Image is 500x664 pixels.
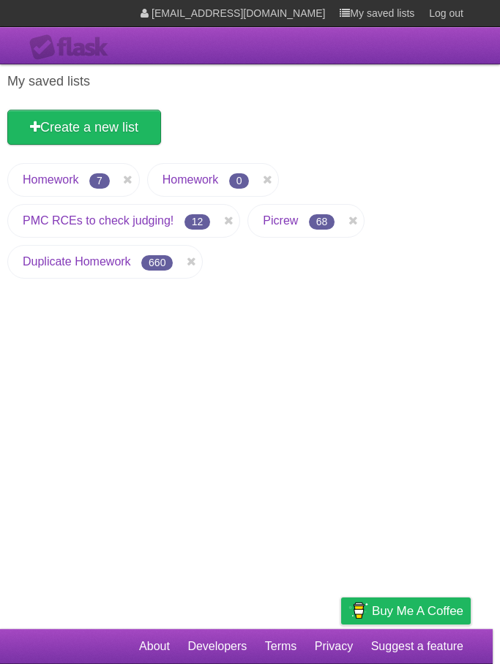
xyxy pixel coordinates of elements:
a: Buy me a coffee [341,597,471,625]
a: Privacy [315,633,353,660]
span: 12 [184,214,211,230]
span: Buy me a coffee [372,598,463,624]
a: Suggest a feature [371,633,463,660]
a: About [139,633,170,660]
a: Homework [23,173,78,186]
a: Duplicate Homework [23,255,131,268]
span: 7 [89,173,110,189]
a: Terms [265,633,297,660]
a: Picrew [263,214,298,227]
h1: My saved lists [7,72,493,91]
span: 0 [229,173,250,189]
span: 660 [141,255,173,271]
a: Create a new list [7,110,161,145]
a: Homework [163,173,218,186]
img: Buy me a coffee [348,598,368,623]
div: Flask [29,34,117,61]
a: Developers [187,633,247,660]
span: 68 [309,214,335,230]
a: PMC RCEs to check judging! [23,214,173,227]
